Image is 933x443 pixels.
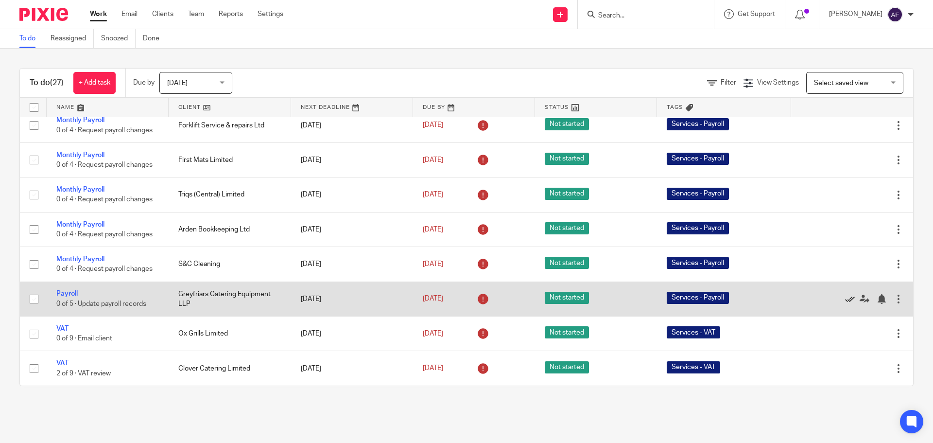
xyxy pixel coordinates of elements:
a: Monthly Payroll [56,152,104,159]
span: Services - Payroll [667,292,729,304]
a: Mark as done [845,294,860,304]
td: Forklift Service & repairs Ltd [169,108,291,142]
a: Clients [152,9,173,19]
span: Not started [545,153,589,165]
span: Services - Payroll [667,188,729,200]
a: Payroll [56,290,78,297]
a: Monthly Payroll [56,186,104,193]
img: svg%3E [887,7,903,22]
span: Not started [545,257,589,269]
td: Greyfriars Catering Equipment LLP [169,282,291,316]
span: Services - VAT [667,361,720,373]
a: To do [19,29,43,48]
span: [DATE] [423,122,443,129]
a: Monthly Payroll [56,117,104,124]
a: Reassigned [51,29,94,48]
span: Services - Payroll [667,118,729,130]
td: [DATE] [291,212,413,247]
span: Not started [545,188,589,200]
a: Monthly Payroll [56,221,104,228]
h1: To do [30,78,64,88]
a: Monthly Payroll [56,256,104,263]
td: [DATE] [291,142,413,177]
span: 0 of 4 · Request payroll changes [56,266,153,273]
span: 0 of 4 · Request payroll changes [56,231,153,238]
a: Settings [258,9,283,19]
span: [DATE] [423,261,443,267]
span: (27) [50,79,64,87]
span: Not started [545,118,589,130]
span: [DATE] [423,191,443,198]
a: Email [121,9,138,19]
span: [DATE] [423,365,443,372]
td: [DATE] [291,108,413,142]
a: Reports [219,9,243,19]
td: [DATE] [291,282,413,316]
td: Ox Grills Limited [169,317,291,351]
input: Search [597,12,685,20]
td: [DATE] [291,317,413,351]
td: [DATE] [291,177,413,212]
span: Not started [545,292,589,304]
span: 2 of 9 · VAT review [56,370,111,377]
a: Team [188,9,204,19]
span: Not started [545,361,589,373]
span: Services - VAT [667,326,720,338]
span: Tags [667,105,683,110]
span: Services - Payroll [667,222,729,234]
a: VAT [56,360,69,367]
span: Not started [545,222,589,234]
td: Clover Catering Limited [169,351,291,386]
span: Filter [721,79,736,86]
td: S&C Cleaning [169,247,291,282]
img: Pixie [19,8,68,21]
a: Work [90,9,107,19]
span: 0 of 4 · Request payroll changes [56,196,153,203]
span: View Settings [757,79,799,86]
span: 0 of 4 · Request payroll changes [56,127,153,134]
span: 0 of 5 · Update payroll records [56,301,146,307]
span: Select saved view [814,80,868,87]
span: Get Support [738,11,775,18]
td: First Mats Limited [169,142,291,177]
p: [PERSON_NAME] [829,9,882,19]
td: Triqs (Central) Limited [169,177,291,212]
span: [DATE] [423,296,443,302]
a: + Add task [73,72,116,94]
span: [DATE] [423,330,443,337]
span: Services - Payroll [667,153,729,165]
td: Arden Bookkeeping Ltd [169,212,291,247]
span: [DATE] [423,157,443,163]
a: Done [143,29,167,48]
td: [DATE] [291,247,413,282]
span: 0 of 4 · Request payroll changes [56,161,153,168]
span: [DATE] [423,226,443,233]
span: Services - Payroll [667,257,729,269]
td: [DATE] [291,351,413,386]
span: [DATE] [167,80,188,87]
a: VAT [56,325,69,332]
p: Due by [133,78,155,88]
span: Not started [545,326,589,338]
span: 0 of 9 · Email client [56,335,112,342]
a: Snoozed [101,29,136,48]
